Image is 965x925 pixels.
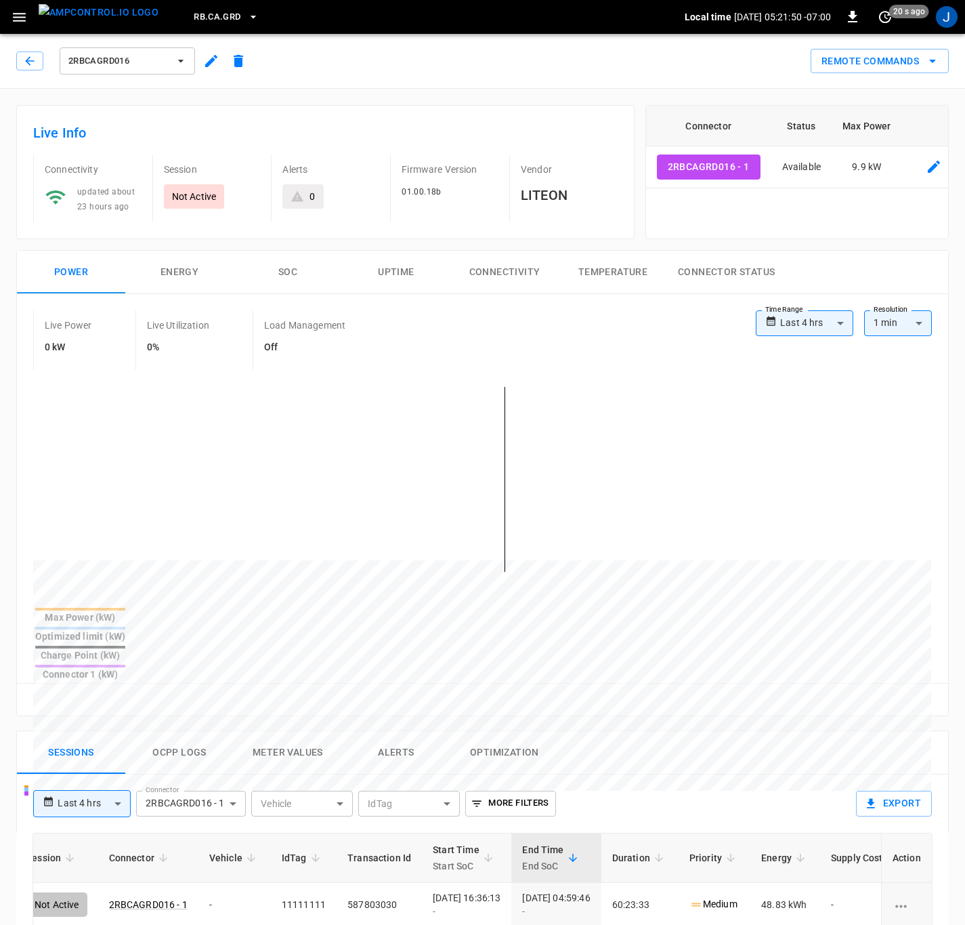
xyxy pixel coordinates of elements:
div: Start Time [433,842,479,874]
h6: 0% [147,340,209,355]
p: [DATE] 05:21:50 -07:00 [734,10,831,24]
span: Connector [109,850,172,866]
button: Uptime [342,251,450,294]
div: End Time [522,842,563,874]
div: profile-icon [936,6,958,28]
div: 2RBCAGRD016 - 1 [136,791,246,817]
button: More Filters [465,791,555,817]
button: Energy [125,251,234,294]
button: Power [17,251,125,294]
div: 0 [309,190,315,203]
button: Remote Commands [811,49,949,74]
p: End SoC [522,858,563,874]
p: Local time [685,10,731,24]
button: set refresh interval [874,6,896,28]
p: Live Utilization [147,318,209,332]
span: Vehicle [209,850,260,866]
label: Time Range [765,304,803,315]
button: Export [856,791,932,817]
div: Supply Cost [831,846,909,870]
label: Connector [146,785,179,796]
th: Connector [646,106,771,146]
div: charging session options [893,898,921,911]
p: Alerts [282,163,379,176]
span: Session [26,850,79,866]
button: Optimization [450,731,559,775]
th: Action [881,834,932,883]
img: ampcontrol.io logo [39,4,158,21]
button: Alerts [342,731,450,775]
button: Ocpp logs [125,731,234,775]
button: 2RBCAGRD016 [60,47,195,75]
span: Energy [761,850,809,866]
label: Resolution [874,304,907,315]
span: 20 s ago [889,5,929,18]
h6: 0 kW [45,340,92,355]
td: Available [771,146,832,188]
h6: Off [264,340,345,355]
p: Live Power [45,318,92,332]
button: Connector Status [667,251,786,294]
td: 9.9 kW [832,146,901,188]
span: Start TimeStart SoC [433,842,497,874]
p: Start SoC [433,858,479,874]
p: Load Management [264,318,345,332]
th: Transaction Id [337,834,422,883]
p: Session [164,163,261,176]
span: RB.CA.GRD [194,9,240,25]
span: Duration [612,850,668,866]
button: RB.CA.GRD [188,4,263,30]
div: remote commands options [811,49,949,74]
div: Last 4 hrs [780,310,853,336]
span: 2RBCAGRD016 [68,54,169,69]
span: IdTag [282,850,324,866]
p: Vendor [521,163,618,176]
p: Connectivity [45,163,142,176]
div: 1 min [864,310,932,336]
span: Priority [689,850,739,866]
button: 2RBCAGRD016 - 1 [657,155,760,180]
button: SOC [234,251,342,294]
span: updated about 23 hours ago [77,187,135,211]
p: Firmware Version [402,163,498,176]
h6: Live Info [33,122,618,144]
span: End TimeEnd SoC [522,842,581,874]
span: 01.00.18b [402,187,442,197]
button: Sessions [17,731,125,775]
p: Not Active [172,190,217,203]
th: Max Power [832,106,901,146]
div: Last 4 hrs [58,791,131,817]
th: Status [771,106,832,146]
button: Connectivity [450,251,559,294]
button: Temperature [559,251,667,294]
h6: LITEON [521,184,618,206]
button: Meter Values [234,731,342,775]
